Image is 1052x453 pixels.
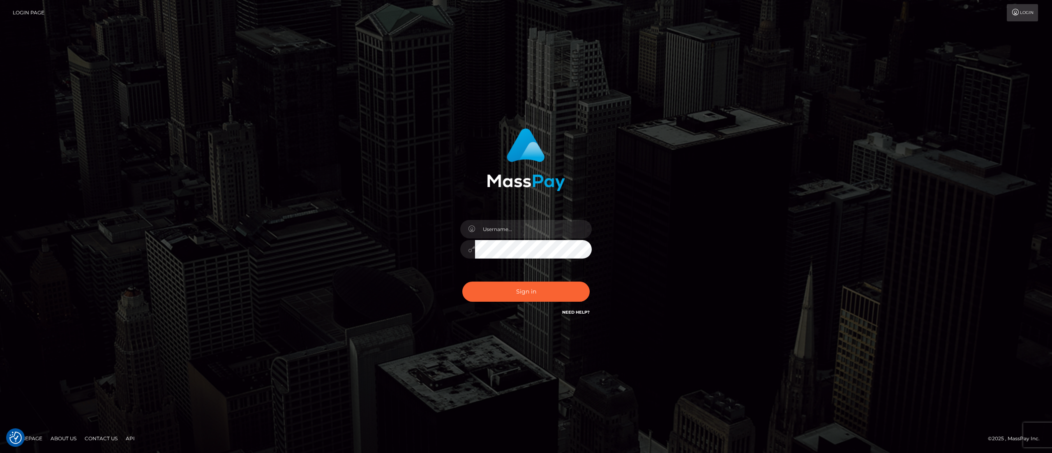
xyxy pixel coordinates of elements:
[1007,4,1038,21] a: Login
[13,4,44,21] a: Login Page
[122,432,138,445] a: API
[9,432,46,445] a: Homepage
[9,432,22,444] img: Revisit consent button
[47,432,80,445] a: About Us
[487,128,565,191] img: MassPay Login
[988,434,1046,443] div: © 2025 , MassPay Inc.
[462,282,590,302] button: Sign in
[81,432,121,445] a: Contact Us
[475,220,592,238] input: Username...
[9,432,22,444] button: Consent Preferences
[562,310,590,315] a: Need Help?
